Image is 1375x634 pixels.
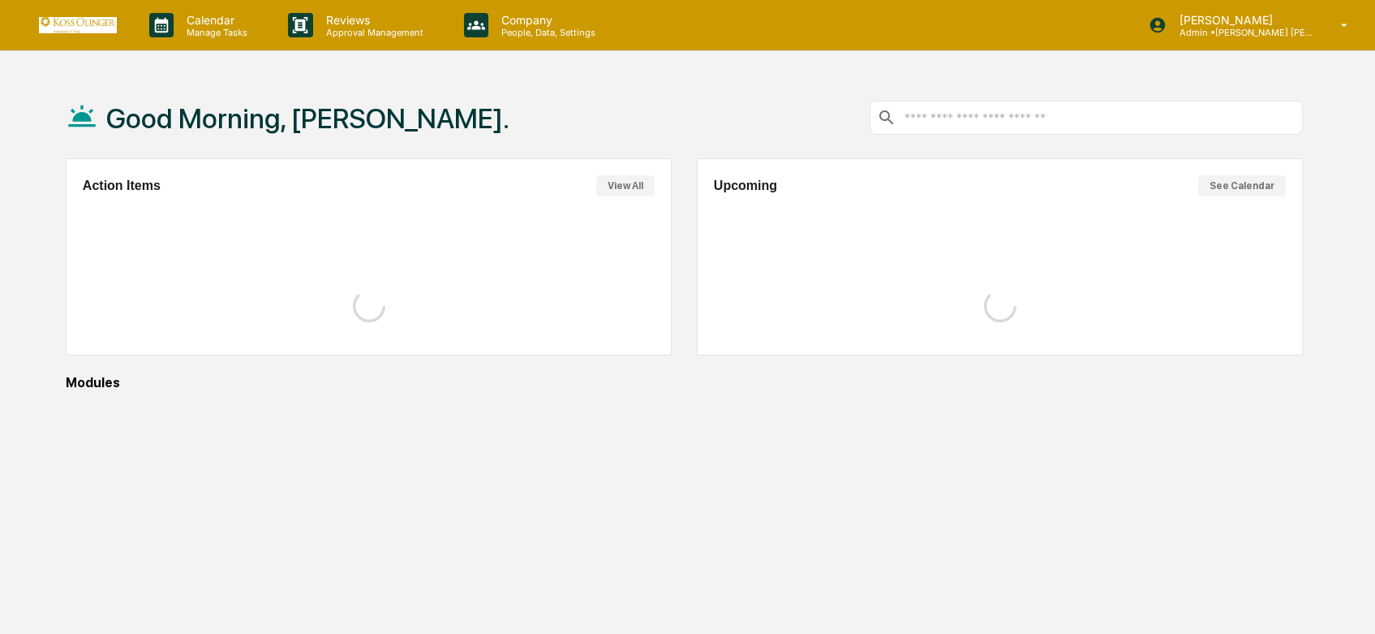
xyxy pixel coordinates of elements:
[596,175,655,196] button: View All
[1167,13,1317,27] p: [PERSON_NAME]
[488,27,604,38] p: People, Data, Settings
[106,102,509,135] h1: Good Morning, [PERSON_NAME].
[174,27,256,38] p: Manage Tasks
[174,13,256,27] p: Calendar
[1167,27,1317,38] p: Admin • [PERSON_NAME] [PERSON_NAME] Consulting, LLC
[39,17,117,32] img: logo
[83,179,161,193] h2: Action Items
[714,179,777,193] h2: Upcoming
[488,13,604,27] p: Company
[313,27,432,38] p: Approval Management
[1198,175,1286,196] button: See Calendar
[313,13,432,27] p: Reviews
[66,375,1304,390] div: Modules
